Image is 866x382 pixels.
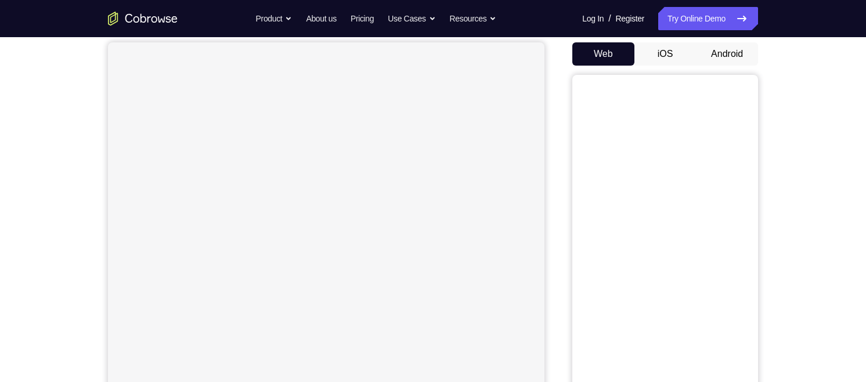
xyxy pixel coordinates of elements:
a: Register [616,7,644,30]
span: / [608,12,611,26]
button: iOS [634,42,697,66]
button: Product [256,7,293,30]
button: Resources [450,7,497,30]
a: Go to the home page [108,12,178,26]
a: Log In [582,7,604,30]
button: Use Cases [388,7,435,30]
a: Pricing [351,7,374,30]
button: Android [696,42,758,66]
a: Try Online Demo [658,7,758,30]
a: About us [306,7,336,30]
button: Web [572,42,634,66]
